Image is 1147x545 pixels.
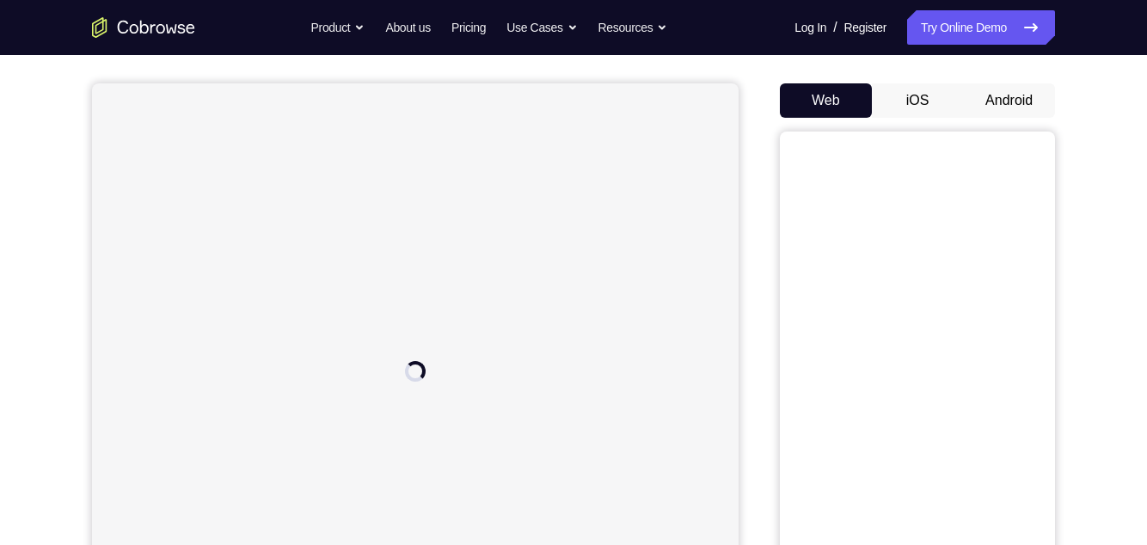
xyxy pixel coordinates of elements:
a: Try Online Demo [907,10,1055,45]
button: Android [963,83,1055,118]
button: Web [780,83,872,118]
a: Register [844,10,886,45]
button: Product [311,10,365,45]
a: Pricing [451,10,486,45]
a: Go to the home page [92,17,195,38]
button: Use Cases [506,10,577,45]
button: Resources [598,10,668,45]
span: / [833,17,837,38]
button: iOS [872,83,964,118]
a: About us [385,10,430,45]
a: Log In [794,10,826,45]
